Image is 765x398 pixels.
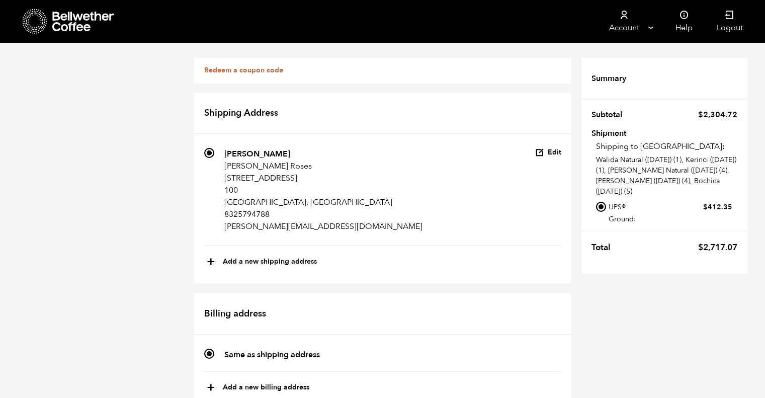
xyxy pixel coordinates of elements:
[698,242,737,253] bdi: 2,717.07
[207,379,309,396] button: +Add a new billing address
[698,109,703,120] span: $
[591,129,649,136] th: Shipment
[207,379,215,396] span: +
[204,148,214,158] input: [PERSON_NAME] [PERSON_NAME] Roses [STREET_ADDRESS] 100 [GEOGRAPHIC_DATA], [GEOGRAPHIC_DATA] 83257...
[224,160,422,172] p: [PERSON_NAME] Roses
[224,148,290,160] strong: [PERSON_NAME]
[194,293,571,336] h2: Billing address
[591,104,628,125] th: Subtotal
[703,202,708,212] span: $
[224,208,422,220] p: 8325794788
[703,202,732,212] bdi: 412.35
[591,236,617,259] th: Total
[194,93,571,135] h2: Shipping Address
[224,196,422,208] p: [GEOGRAPHIC_DATA], [GEOGRAPHIC_DATA]
[207,254,317,271] button: +Add a new shipping address
[224,184,422,196] p: 100
[204,349,214,359] input: Same as shipping address
[591,68,632,89] th: Summary
[698,242,703,253] span: $
[698,109,737,120] bdi: 2,304.72
[207,254,215,271] span: +
[596,140,737,152] p: Shipping to [GEOGRAPHIC_DATA]:
[204,65,283,75] a: Redeem a coupon code
[609,200,732,225] label: UPS® Ground:
[224,172,422,184] p: [STREET_ADDRESS]
[224,220,422,232] p: [PERSON_NAME][EMAIL_ADDRESS][DOMAIN_NAME]
[224,349,320,360] strong: Same as shipping address
[535,148,561,157] button: Edit
[596,154,737,197] p: Walida Natural ([DATE]) (1), Kerinci ([DATE]) (1), [PERSON_NAME] Natural ([DATE]) (4), [PERSON_NA...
